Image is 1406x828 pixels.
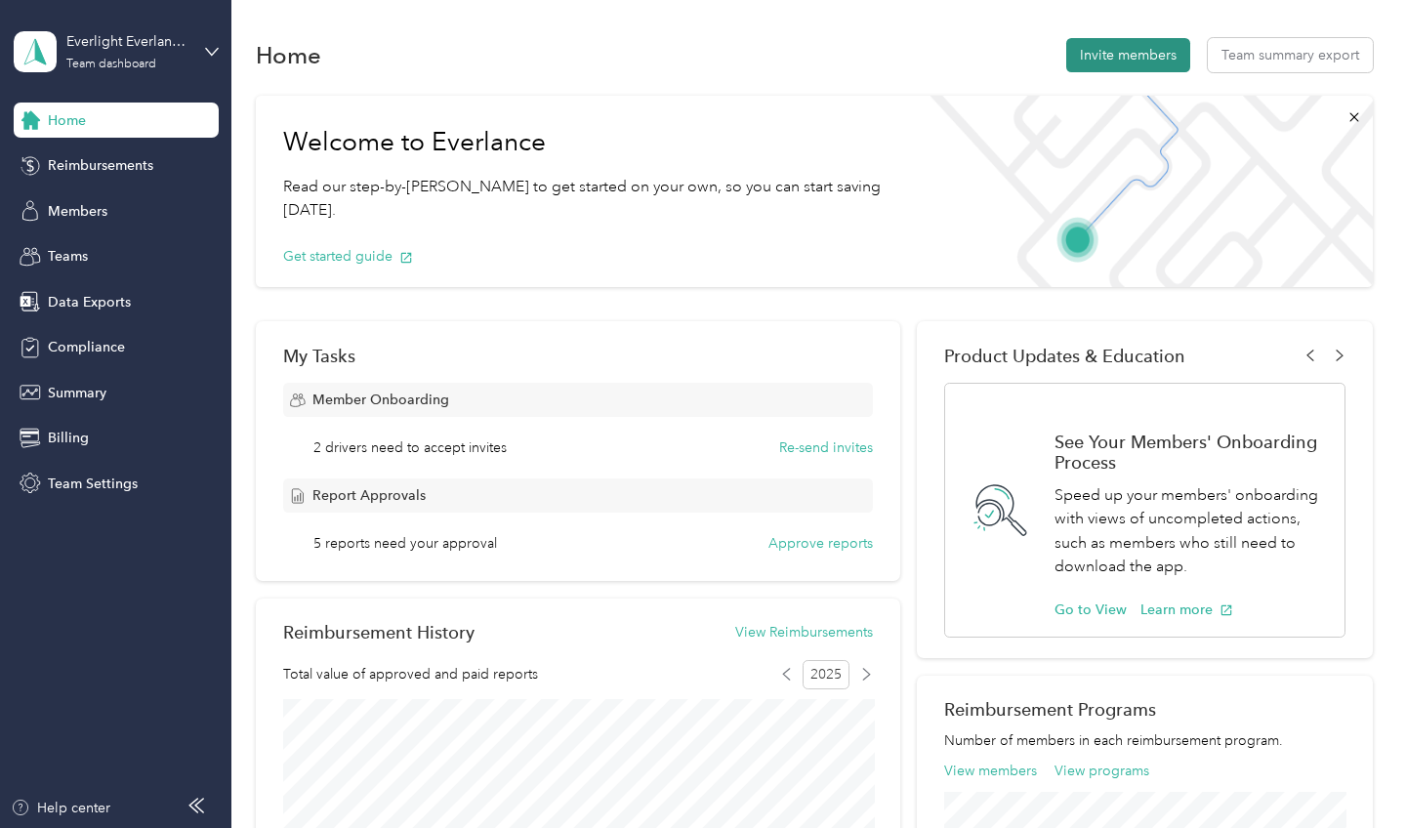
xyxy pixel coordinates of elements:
[313,437,507,458] span: 2 drivers need to accept invites
[283,664,538,684] span: Total value of approved and paid reports
[48,474,138,494] span: Team Settings
[735,622,873,642] button: View Reimbursements
[48,292,131,312] span: Data Exports
[312,485,426,506] span: Report Approvals
[1054,483,1323,579] p: Speed up your members' onboarding with views of uncompleted actions, such as members who still ne...
[48,201,107,222] span: Members
[944,699,1344,720] h2: Reimbursement Programs
[779,437,873,458] button: Re-send invites
[66,59,156,70] div: Team dashboard
[1054,600,1127,620] button: Go to View
[768,533,873,554] button: Approve reports
[1054,761,1149,781] button: View programs
[48,110,86,131] span: Home
[1066,38,1190,72] button: Invite members
[312,390,449,410] span: Member Onboarding
[48,428,89,448] span: Billing
[48,383,106,403] span: Summary
[48,337,125,357] span: Compliance
[313,533,497,554] span: 5 reports need your approval
[283,346,873,366] div: My Tasks
[283,175,885,223] p: Read our step-by-[PERSON_NAME] to get started on your own, so you can start saving [DATE].
[944,346,1185,366] span: Product Updates & Education
[1208,38,1373,72] button: Team summary export
[1297,719,1406,828] iframe: Everlance-gr Chat Button Frame
[912,96,1373,287] img: Welcome to everlance
[283,246,413,267] button: Get started guide
[48,155,153,176] span: Reimbursements
[66,31,188,52] div: Everlight Everlance Account
[1140,600,1233,620] button: Learn more
[256,45,321,65] h1: Home
[48,246,88,267] span: Teams
[944,730,1344,751] p: Number of members in each reimbursement program.
[944,761,1037,781] button: View members
[803,660,849,689] span: 2025
[11,798,110,818] button: Help center
[283,127,885,158] h1: Welcome to Everlance
[283,622,475,642] h2: Reimbursement History
[1054,432,1323,473] h1: See Your Members' Onboarding Process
